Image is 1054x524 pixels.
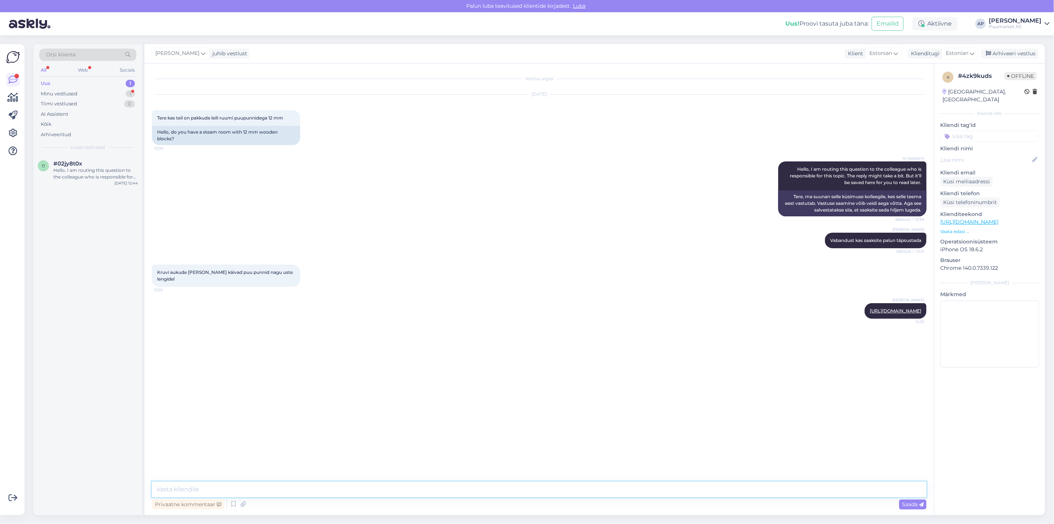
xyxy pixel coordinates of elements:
[940,291,1039,298] p: Märkmed
[71,144,105,151] span: Uued vestlused
[892,227,924,232] span: [PERSON_NAME]
[39,65,48,75] div: All
[154,287,182,293] span: 13:32
[892,297,924,303] span: [PERSON_NAME]
[778,190,927,216] div: Tere, ma suunan selle küsimuse kolleegile, kes selle teema eest vastutab. Vastuse saamine võib ve...
[940,190,1039,197] p: Kliendi telefon
[869,49,892,58] span: Estonian
[41,90,77,98] div: Minu vestlused
[940,131,1039,142] input: Lisa tag
[53,167,138,180] div: Hello, I am routing this question to the colleague who is responsible for this topic. The reply m...
[940,110,1039,117] div: Kliendi info
[152,75,927,82] div: Vestlus algas
[845,50,863,58] div: Klient
[154,145,182,151] span: 13:30
[46,51,76,59] span: Otsi kliente
[870,308,921,314] a: [URL][DOMAIN_NAME]
[940,264,1039,272] p: Chrome 140.0.7339.122
[940,177,993,187] div: Küsi meiliaadressi
[42,163,45,168] span: 0
[940,256,1039,264] p: Brauser
[895,217,924,222] span: Nähtud ✓ 13:30
[124,100,135,108] div: 0
[912,17,958,30] div: Aktiivne
[115,180,138,186] div: [DATE] 12:44
[940,238,1039,246] p: Operatsioonisüsteem
[571,3,588,9] span: Luba
[872,17,904,31] button: Emailid
[41,131,71,138] div: Arhiveeritud
[830,238,921,243] span: Vabandust kas saaksite palun täpsustada
[989,24,1041,30] div: Puumarket AS
[940,169,1039,177] p: Kliendi email
[785,20,799,27] b: Uus!
[989,18,1050,30] a: [PERSON_NAME]Puumarket AS
[942,88,1024,104] div: [GEOGRAPHIC_DATA], [GEOGRAPHIC_DATA]
[152,500,224,510] div: Privaatne kommentaar
[940,121,1039,129] p: Kliendi tag'id
[940,228,1039,235] p: Vaata edasi ...
[155,49,199,58] span: [PERSON_NAME]
[785,19,869,28] div: Proovi tasuta juba täna:
[41,121,52,128] div: Kõik
[1004,72,1037,80] span: Offline
[152,126,300,145] div: Hello, do you have a steam room with 12 mm wooden blocks?
[989,18,1041,24] div: [PERSON_NAME]
[790,166,922,185] span: Hello, I am routing this question to the colleague who is responsible for this topic. The reply m...
[940,197,1000,207] div: Küsi telefoninumbrit
[152,91,927,98] div: [DATE]
[947,74,949,80] span: 4
[118,65,136,75] div: Socials
[941,156,1031,164] input: Lisa nimi
[896,319,924,325] span: 13:33
[6,50,20,64] img: Askly Logo
[77,65,90,75] div: Web
[896,249,924,254] span: Nähtud ✓ 13:31
[41,111,68,118] div: AI Assistent
[946,49,968,58] span: Estonian
[908,50,939,58] div: Klienditugi
[209,50,247,58] div: juhib vestlust
[53,160,82,167] span: #02jy8t0x
[981,49,1038,59] div: Arhiveeri vestlus
[940,210,1039,218] p: Klienditeekond
[126,80,135,87] div: 1
[41,100,77,108] div: Tiimi vestlused
[41,80,50,87] div: Uus
[940,246,1039,253] p: iPhone OS 18.6.2
[975,19,986,29] div: AP
[940,219,998,225] a: [URL][DOMAIN_NAME]
[958,72,1004,81] div: # 4zk9kuds
[940,145,1039,153] p: Kliendi nimi
[902,501,924,508] span: Saada
[157,269,294,282] span: Kruvi aukude [PERSON_NAME] käivad puu punnid nagu uste lengidel
[157,115,283,121] span: Tere kas teil on pakkuda leili ruumi puupunnidega 12 mm
[940,279,1039,286] div: [PERSON_NAME]
[126,90,135,98] div: 1
[896,155,924,161] span: AI Assistent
